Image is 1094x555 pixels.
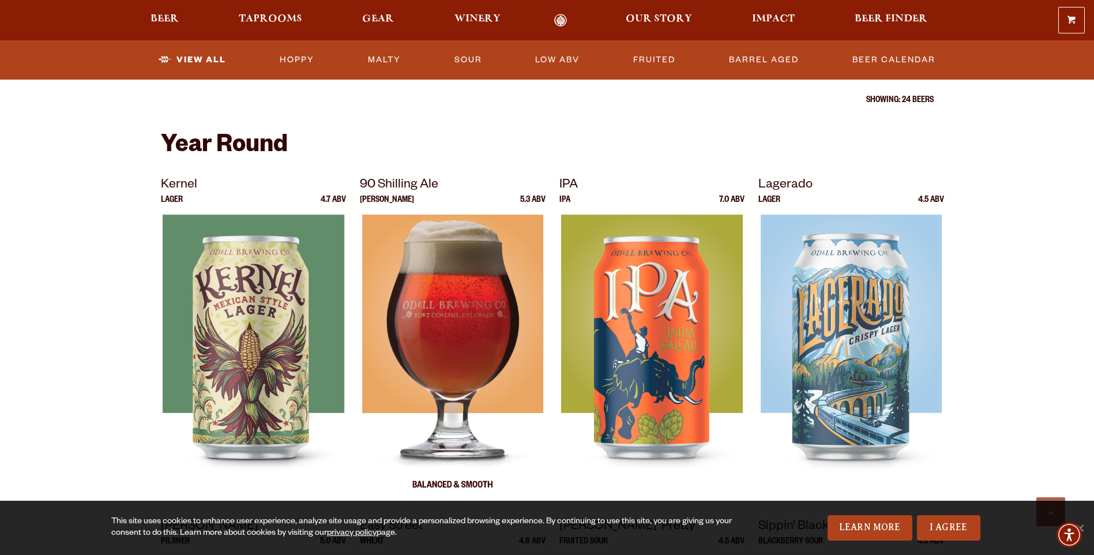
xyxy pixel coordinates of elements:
img: 90 Shilling Ale [362,215,543,503]
img: Lagerado [761,215,942,503]
a: Malty [363,47,405,73]
img: IPA [561,215,742,503]
span: Gear [362,14,394,24]
span: Our Story [626,14,692,24]
div: This site uses cookies to enhance user experience, analyze site usage and provide a personalized ... [111,516,733,539]
p: Lager [758,196,780,215]
a: Learn More [828,515,912,541]
p: 5.3 ABV [520,196,546,215]
a: privacy policy [327,529,377,538]
p: 7.0 ABV [719,196,745,215]
p: IPA [559,175,745,196]
a: Impact [745,14,802,27]
p: 4.7 ABV [321,196,346,215]
a: Beer Calendar [848,47,940,73]
a: Taprooms [231,14,310,27]
span: Beer Finder [855,14,927,24]
span: Winery [454,14,501,24]
a: Winery [447,14,508,27]
a: Sour [450,47,487,73]
img: Kernel [163,215,344,503]
a: IPA IPA 7.0 ABV IPA IPA [559,175,745,503]
a: 90 Shilling Ale [PERSON_NAME] 5.3 ABV 90 Shilling Ale 90 Shilling Ale [360,175,546,503]
span: Beer [151,14,179,24]
a: Odell Home [539,14,582,27]
p: IPA [559,196,570,215]
span: Taprooms [239,14,302,24]
a: Beer [143,14,186,27]
p: [PERSON_NAME] [360,196,414,215]
a: View All [154,47,231,73]
a: Kernel Lager 4.7 ABV Kernel Kernel [161,175,347,503]
a: Hoppy [275,47,319,73]
a: Our Story [618,14,700,27]
p: Showing: 24 Beers [161,96,934,106]
p: 90 Shilling Ale [360,175,546,196]
a: I Agree [917,515,980,541]
a: Beer Finder [847,14,935,27]
a: Low ABV [531,47,584,73]
a: Gear [355,14,401,27]
a: Lagerado Lager 4.5 ABV Lagerado Lagerado [758,175,944,503]
a: Barrel Aged [724,47,803,73]
p: 4.5 ABV [918,196,944,215]
div: Accessibility Menu [1057,522,1082,547]
p: Lagerado [758,175,944,196]
span: Impact [752,14,795,24]
a: Fruited [629,47,680,73]
h2: Year Round [161,133,934,161]
a: Scroll to top [1036,497,1065,526]
p: Lager [161,196,183,215]
p: Kernel [161,175,347,196]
